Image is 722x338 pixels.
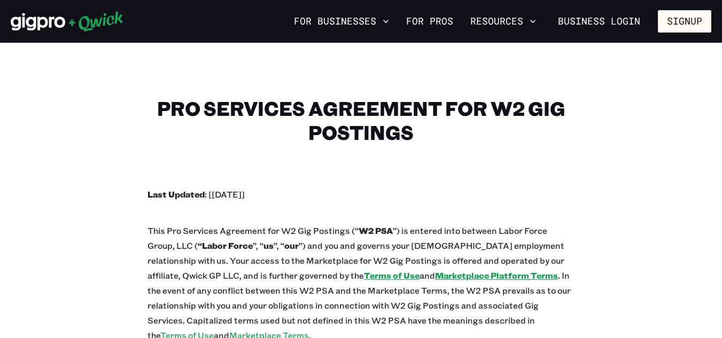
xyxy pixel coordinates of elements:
[435,270,558,281] a: Marketplace Platform Terms
[364,270,420,281] a: Terms of Use
[290,12,393,30] button: For Businesses
[375,225,393,236] b: PSA
[198,240,253,251] b: “Labor Force
[658,10,711,33] button: Signup
[147,187,575,202] p: : [[DATE]]
[147,96,575,144] h1: Pro Services Agreement for W2 Gig Postings
[147,188,205,200] b: Last Updated
[284,240,299,251] b: our
[263,240,274,251] b: us
[549,10,649,33] a: Business Login
[359,225,374,236] b: W2
[402,12,457,30] a: For Pros
[466,12,540,30] button: Resources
